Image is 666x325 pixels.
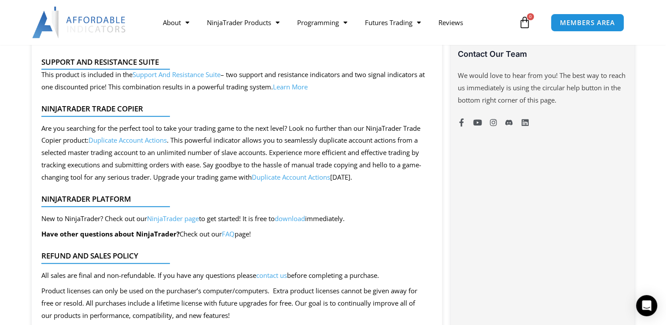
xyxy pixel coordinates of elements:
a: Programming [288,12,356,33]
h4: Refund and Sales Policy [41,251,426,260]
a: NinjaTrader page [147,214,199,223]
a: Duplicate Account Actions [88,136,167,144]
p: Check out our page! [41,228,345,240]
a: Duplicate Account Actions [252,173,330,181]
div: Open Intercom Messenger [636,295,657,316]
nav: Menu [154,12,516,33]
h4: NinjaTrader Platform [41,195,426,203]
a: Learn More [273,82,308,91]
h4: Support and Resistance Suite [41,58,426,66]
a: FAQ [222,229,235,238]
span: 0 [527,13,534,20]
a: Support And Resistance Suite [132,70,221,79]
span: before completing a purchase. [287,271,379,280]
a: MEMBERS AREA [551,14,624,32]
a: Reviews [430,12,472,33]
a: NinjaTrader Products [198,12,288,33]
img: LogoAI | Affordable Indicators – NinjaTrader [32,7,127,38]
a: contact us [256,271,287,280]
span: All sales are final and non-refundable. If you have any questions please [41,271,256,280]
span: Product licenses can only be used on the purchaser’s computer/computers. Extra product licenses c... [41,286,417,320]
a: 0 [505,10,544,35]
p: We would love to hear from you! The best way to reach us immediately is using the circular help b... [457,70,627,107]
h4: NinjaTrader Trade Copier [41,104,426,113]
a: download [275,214,305,223]
a: About [154,12,198,33]
div: Are you searching for the perfect tool to take your trading game to the next level? Look no furth... [41,122,426,184]
p: This product is included in the – two support and resistance indicators and two signal indicators... [41,69,426,93]
p: New to NinjaTrader? Check out our to get started! It is free to immediately. [41,213,345,225]
span: MEMBERS AREA [560,19,615,26]
b: Have other questions about NinjaTrader? [41,229,180,238]
a: Futures Trading [356,12,430,33]
h3: Contact Our Team [457,49,627,59]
